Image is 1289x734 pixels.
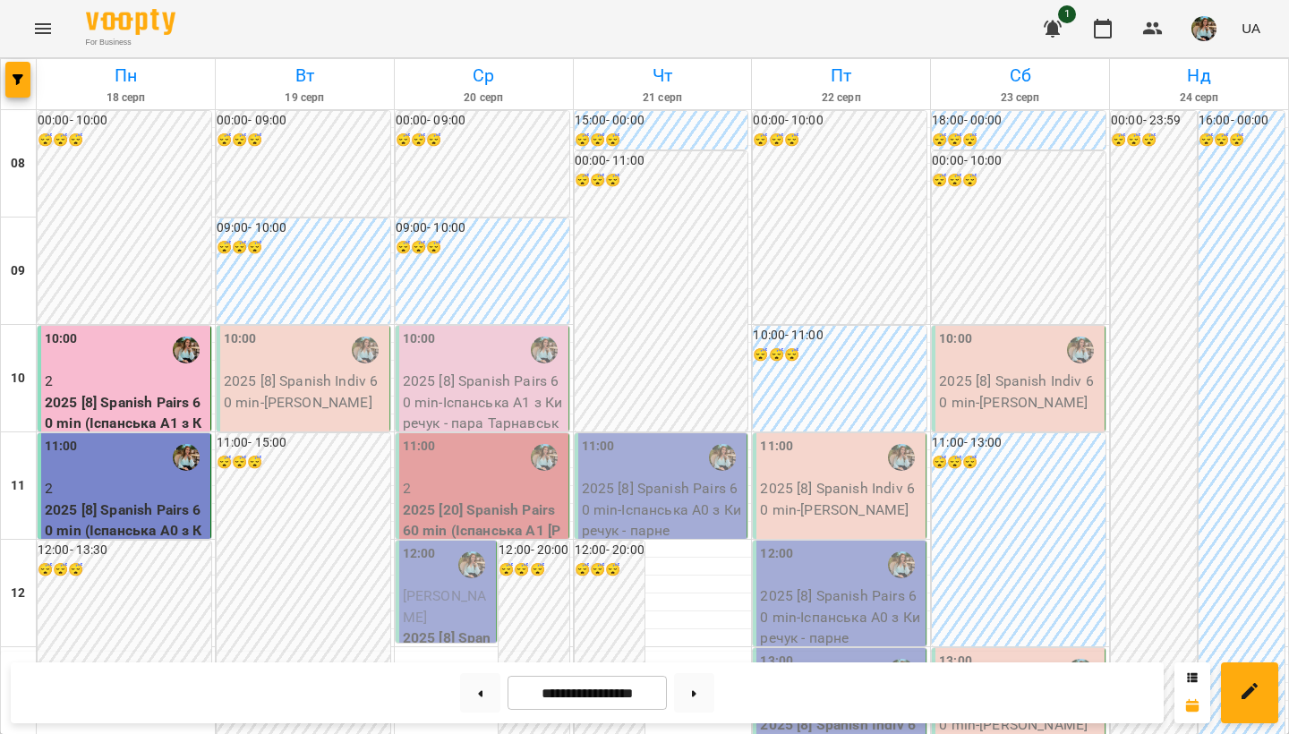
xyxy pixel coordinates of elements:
label: 12:00 [403,544,436,564]
h6: 😴😴😴 [217,238,390,258]
label: 11:00 [45,437,78,457]
label: 12:00 [760,544,793,564]
h6: 00:00 - 09:00 [217,111,390,131]
h6: 😴😴😴 [575,560,644,580]
img: Киречук Валерія Володимирівна (і) [531,337,558,363]
h6: Сб [934,62,1106,90]
h6: 22 серп [755,90,927,107]
p: 2025 [8] Spanish Pairs 60 min - Іспанська А0 з Киречук - парне [582,478,744,542]
p: 2 [45,371,207,392]
h6: 12 [11,584,25,603]
h6: 19 серп [218,90,391,107]
h6: 😴😴😴 [932,171,1105,191]
h6: 24 серп [1113,90,1285,107]
h6: 18:00 - 00:00 [932,111,1105,131]
p: 2025 [8] Spanish Pairs 60 min (Іспанська А0 з Киречук - парне ) [45,499,207,563]
label: 11:00 [582,437,615,457]
h6: 😴😴😴 [38,560,211,580]
h6: 00:00 - 11:00 [575,151,748,171]
h6: 😴😴😴 [932,453,1105,473]
h6: 😴😴😴 [1199,131,1285,150]
button: Menu [21,7,64,50]
h6: Нд [1113,62,1285,90]
h6: 10 [11,369,25,388]
h6: 😴😴😴 [217,131,390,150]
h6: Пн [39,62,212,90]
p: 2025 [8] Spanish Indiv 60 min [403,627,493,691]
label: 11:00 [760,437,793,457]
h6: 16:00 - 00:00 [1199,111,1285,131]
h6: 11 [11,476,25,496]
span: UA [1242,19,1260,38]
h6: 😴😴😴 [932,131,1105,150]
h6: 😴😴😴 [753,346,926,365]
div: Киречук Валерія Володимирівна (і) [1067,337,1094,363]
h6: 20 серп [397,90,570,107]
img: Киречук Валерія Володимирівна (і) [173,337,200,363]
h6: 00:00 - 10:00 [932,151,1105,171]
h6: 😴😴😴 [753,131,926,150]
span: For Business [86,37,175,48]
h6: 😴😴😴 [1111,131,1197,150]
h6: 00:00 - 10:00 [753,111,926,131]
h6: 23 серп [934,90,1106,107]
h6: 😴😴😴 [38,131,211,150]
label: 10:00 [224,329,257,349]
h6: Пт [755,62,927,90]
label: 11:00 [403,437,436,457]
h6: 18 серп [39,90,212,107]
h6: 😴😴😴 [575,171,748,191]
img: Киречук Валерія Володимирівна (і) [888,551,915,578]
h6: 10:00 - 11:00 [753,326,926,346]
img: Киречук Валерія Володимирівна (і) [352,337,379,363]
p: 2 [45,478,207,499]
img: Киречук Валерія Володимирівна (і) [888,444,915,471]
p: 2025 [8] Spanish Pairs 60 min - Іспанська А0 з Киречук - парне [760,585,922,649]
h6: 😴😴😴 [217,453,390,473]
h6: 😴😴😴 [396,131,569,150]
h6: Ср [397,62,570,90]
p: 2025 [8] Spanish Pairs 60 min (Іспанська А1 з Киречук - пара [PERSON_NAME] ) [45,392,207,476]
label: 10:00 [939,329,972,349]
h6: 12:00 - 13:30 [38,541,211,560]
h6: 09 [11,261,25,281]
p: 2025 [8] Spanish Indiv 60 min - [PERSON_NAME] [760,478,922,520]
h6: 09:00 - 10:00 [217,218,390,238]
p: 2 [403,478,565,499]
span: 1 [1058,5,1076,23]
h6: 09:00 - 10:00 [396,218,569,238]
p: 2025 [8] Spanish Indiv 60 min - [PERSON_NAME] [224,371,386,413]
h6: 😴😴😴 [396,238,569,258]
img: Киречук Валерія Володимирівна (і) [531,444,558,471]
h6: 11:00 - 15:00 [217,433,390,453]
button: UA [1234,12,1268,45]
h6: 00:00 - 09:00 [396,111,569,131]
label: 10:00 [45,329,78,349]
label: 10:00 [403,329,436,349]
p: 2025 [20] Spanish Pairs 60 min (Іспанська А1 [PERSON_NAME] - пара) [403,499,565,563]
h6: 12:00 - 20:00 [575,541,644,560]
h6: 12:00 - 20:00 [499,541,568,560]
img: Киречук Валерія Володимирівна (і) [709,444,736,471]
h6: 00:00 - 10:00 [38,111,211,131]
img: Киречук Валерія Володимирівна (і) [458,551,485,578]
h6: Вт [218,62,391,90]
p: 2025 [8] Spanish Indiv 60 min - [PERSON_NAME] [939,371,1101,413]
h6: Чт [576,62,749,90]
h6: 21 серп [576,90,749,107]
span: [PERSON_NAME] [403,587,486,626]
h6: 08 [11,154,25,174]
h6: 11:00 - 13:00 [932,433,1105,453]
img: Киречук Валерія Володимирівна (і) [173,444,200,471]
h6: 00:00 - 23:59 [1111,111,1197,131]
h6: 😴😴😴 [499,560,568,580]
p: 2025 [8] Spanish Pairs 60 min - Іспанська А1 з Киречук - пара Тарнавська [403,371,565,455]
